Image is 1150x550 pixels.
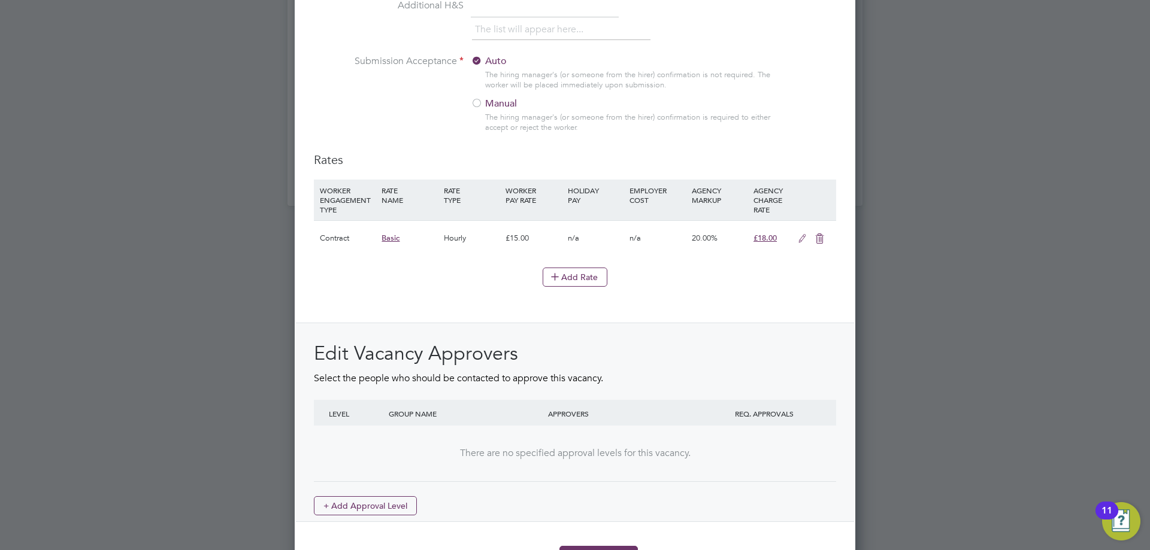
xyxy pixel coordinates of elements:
[704,400,824,427] div: REQ. APPROVALS
[503,221,564,256] div: £15.00
[314,372,603,384] span: Select the people who should be contacted to approve this vacancy.
[568,233,579,243] span: n/a
[441,180,503,211] div: RATE TYPE
[565,180,627,211] div: HOLIDAY PAY
[471,98,621,110] label: Manual
[485,70,776,90] div: The hiring manager's (or someone from the hirer) confirmation is not required. The worker will be...
[1102,502,1140,540] button: Open Resource Center, 11 new notifications
[382,233,400,243] span: Basic
[753,233,777,243] span: £18.00
[689,180,750,211] div: AGENCY MARKUP
[314,55,464,68] label: Submission Acceptance
[750,180,792,220] div: AGENCY CHARGE RATE
[314,152,836,168] h3: Rates
[543,268,607,287] button: Add Rate
[485,113,776,133] div: The hiring manager's (or someone from the hirer) confirmation is required to either accept or rej...
[317,221,379,256] div: Contract
[326,400,386,427] div: LEVEL
[503,180,564,211] div: WORKER PAY RATE
[386,400,545,427] div: GROUP NAME
[692,233,718,243] span: 20.00%
[475,22,588,38] li: The list will appear here...
[314,496,417,515] button: + Add Approval Level
[379,180,440,211] div: RATE NAME
[627,180,688,211] div: EMPLOYER COST
[314,341,836,366] h2: Edit Vacancy Approvers
[630,233,641,243] span: n/a
[441,221,503,256] div: Hourly
[545,400,704,427] div: APPROVERS
[317,180,379,220] div: WORKER ENGAGEMENT TYPE
[1101,511,1112,526] div: 11
[471,55,621,68] label: Auto
[326,447,824,460] div: There are no specified approval levels for this vacancy.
